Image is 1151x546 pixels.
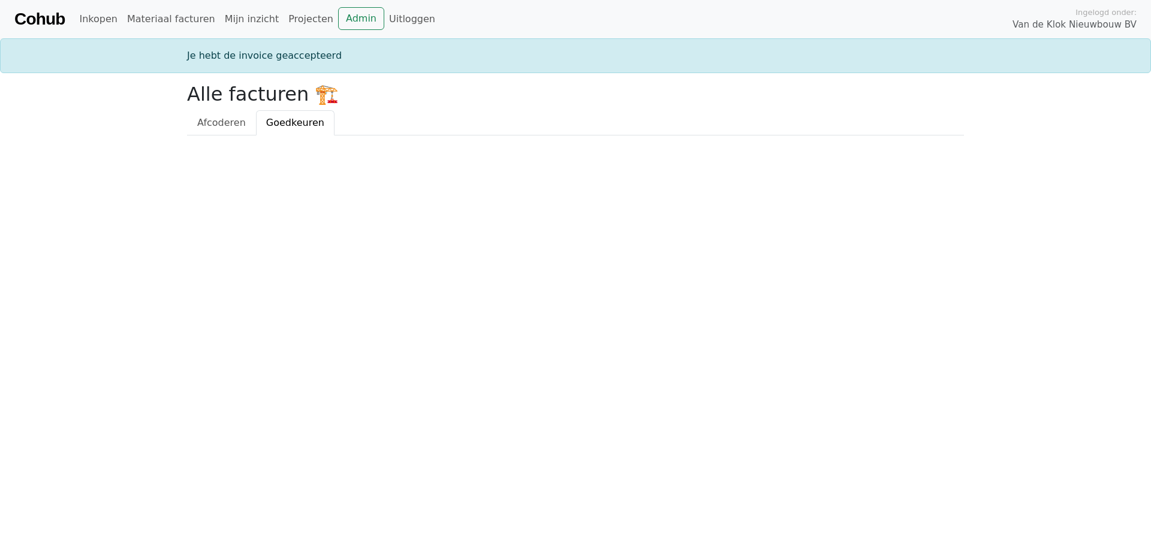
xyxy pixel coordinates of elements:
[1075,7,1137,18] span: Ingelogd onder:
[74,7,122,31] a: Inkopen
[266,117,324,128] span: Goedkeuren
[122,7,220,31] a: Materiaal facturen
[338,7,384,30] a: Admin
[187,110,256,135] a: Afcoderen
[220,7,284,31] a: Mijn inzicht
[197,117,246,128] span: Afcoderen
[284,7,338,31] a: Projecten
[384,7,440,31] a: Uitloggen
[180,49,971,63] div: Je hebt de invoice geaccepteerd
[256,110,335,135] a: Goedkeuren
[14,5,65,34] a: Cohub
[187,83,964,105] h2: Alle facturen 🏗️
[1013,18,1137,32] span: Van de Klok Nieuwbouw BV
